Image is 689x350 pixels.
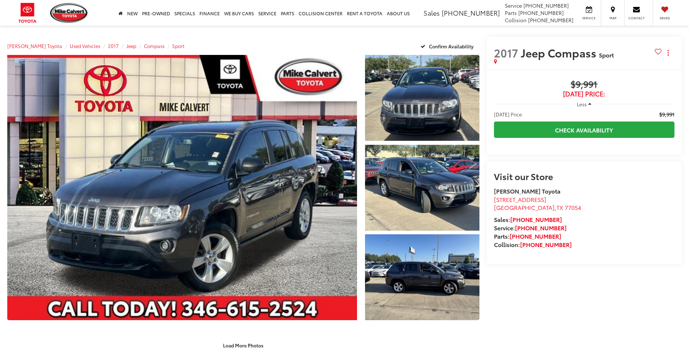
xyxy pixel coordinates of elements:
span: [PHONE_NUMBER] [442,8,500,17]
span: Map [605,16,621,20]
a: [STREET_ADDRESS] [GEOGRAPHIC_DATA],TX 77054 [494,195,581,212]
img: 2017 Jeep Compass Sport [4,53,361,322]
span: $9,991 [494,79,674,90]
span: Jeep Compass [521,45,599,60]
button: Actions [662,46,674,59]
button: Confirm Availability [417,40,479,52]
a: [PHONE_NUMBER] [520,240,572,248]
span: dropdown dots [668,50,669,56]
span: Parts [505,9,517,16]
img: Mike Calvert Toyota [50,3,89,23]
a: [PERSON_NAME] Toyota [7,43,62,49]
span: [PHONE_NUMBER] [528,16,574,24]
span: $9,991 [659,111,674,118]
a: [PHONE_NUMBER] [515,223,567,232]
a: Used Vehicles [70,43,100,49]
a: Jeep [126,43,136,49]
span: Sport [599,51,614,59]
span: , [494,203,581,211]
span: Contact [628,16,645,20]
span: Saved [657,16,673,20]
img: 2017 Jeep Compass Sport [364,54,481,142]
span: [STREET_ADDRESS] [494,195,546,203]
span: [GEOGRAPHIC_DATA] [494,203,555,211]
h2: Visit our Store [494,171,674,181]
button: Less [574,98,595,111]
span: TX [556,203,563,211]
span: [PHONE_NUMBER] [518,9,564,16]
span: [DATE] Price: [494,111,523,118]
span: [DATE] Price: [494,90,674,98]
a: Compass [144,43,165,49]
span: Confirm Availability [429,43,474,49]
a: Check Availability [494,122,674,138]
strong: Collision: [494,240,572,248]
span: Service [581,16,597,20]
span: 2017 [494,45,518,60]
span: [PHONE_NUMBER] [523,2,569,9]
img: 2017 Jeep Compass Sport [364,234,481,321]
img: 2017 Jeep Compass Sport [364,144,481,231]
strong: Parts: [494,232,561,240]
span: Sales [423,8,440,17]
strong: Sales: [494,215,562,223]
span: Collision [505,16,527,24]
a: Expand Photo 0 [7,55,357,320]
span: Less [577,101,587,107]
a: Expand Photo 2 [365,145,479,231]
strong: [PERSON_NAME] Toyota [494,187,560,195]
a: 2017 [108,43,119,49]
span: 77054 [565,203,581,211]
a: Expand Photo 3 [365,234,479,320]
span: Service [505,2,522,9]
a: [PHONE_NUMBER] [510,215,562,223]
strong: Service: [494,223,567,232]
a: Expand Photo 1 [365,55,479,141]
a: [PHONE_NUMBER] [510,232,561,240]
a: Sport [172,43,185,49]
